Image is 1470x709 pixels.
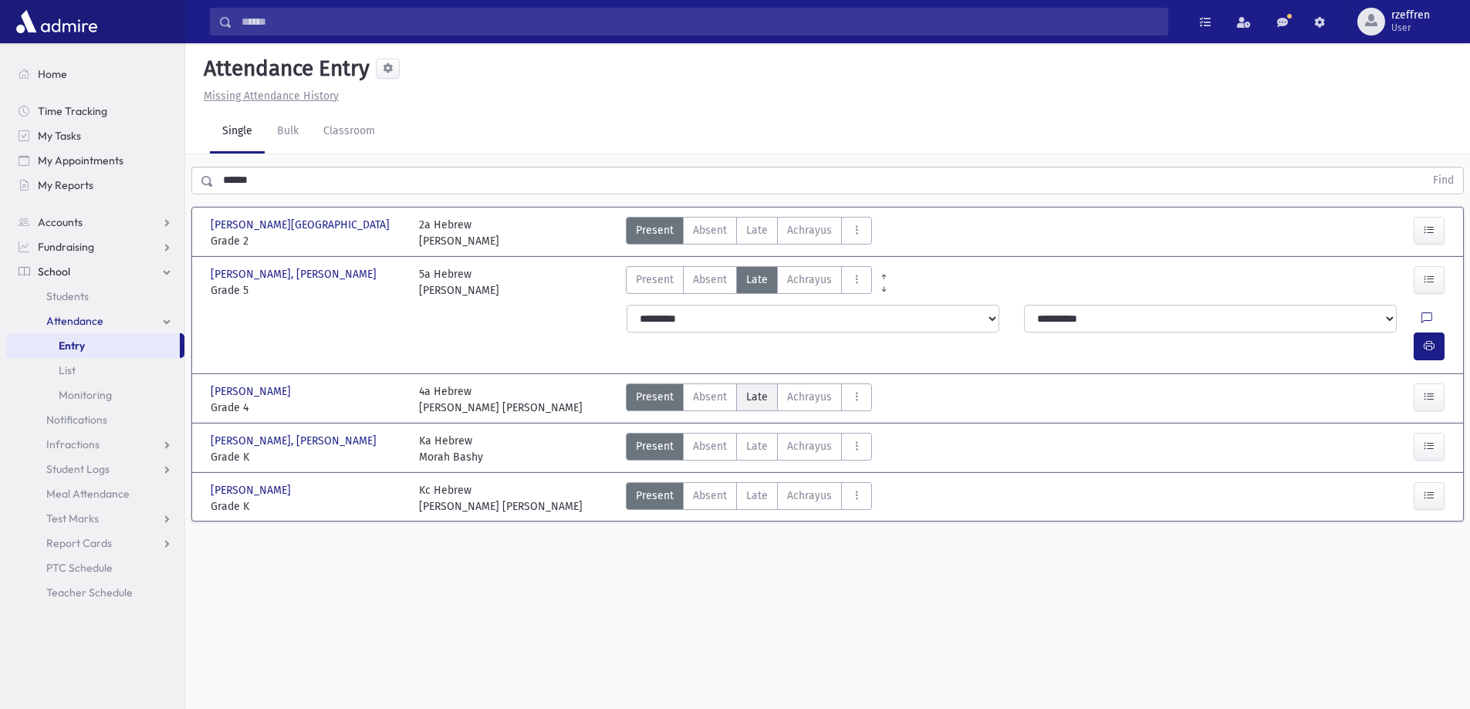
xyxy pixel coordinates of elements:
a: Missing Attendance History [198,89,339,103]
span: My Reports [38,178,93,192]
span: Absent [693,438,727,454]
span: Grade K [211,449,404,465]
a: List [6,358,184,383]
span: Accounts [38,215,83,229]
span: Home [38,67,67,81]
div: 4a Hebrew [PERSON_NAME] [PERSON_NAME] [419,383,583,416]
span: Achrayus [787,272,832,288]
h5: Attendance Entry [198,56,370,82]
div: AttTypes [626,482,872,515]
u: Missing Attendance History [204,89,339,103]
span: Notifications [46,413,107,427]
a: Notifications [6,407,184,432]
span: Monitoring [59,388,112,402]
span: Fundraising [38,240,94,254]
span: Entry [59,339,85,353]
span: Teacher Schedule [46,586,133,599]
span: Absent [693,488,727,504]
a: Infractions [6,432,184,457]
a: Time Tracking [6,99,184,123]
span: Absent [693,222,727,238]
span: User [1391,22,1430,34]
span: School [38,265,70,279]
span: Achrayus [787,389,832,405]
span: [PERSON_NAME], [PERSON_NAME] [211,433,380,449]
a: Home [6,62,184,86]
span: Achrayus [787,488,832,504]
span: Present [636,488,674,504]
span: Late [746,488,768,504]
a: Fundraising [6,235,184,259]
span: Report Cards [46,536,112,550]
span: Absent [693,389,727,405]
div: AttTypes [626,217,872,249]
a: Single [210,110,265,154]
span: [PERSON_NAME], [PERSON_NAME] [211,266,380,282]
span: Grade K [211,498,404,515]
a: Accounts [6,210,184,235]
div: AttTypes [626,383,872,416]
span: Absent [693,272,727,288]
a: Test Marks [6,506,184,531]
a: Students [6,284,184,309]
span: Test Marks [46,511,99,525]
span: [PERSON_NAME] [211,383,294,400]
span: Present [636,438,674,454]
div: Kc Hebrew [PERSON_NAME] [PERSON_NAME] [419,482,583,515]
a: My Appointments [6,148,184,173]
a: Report Cards [6,531,184,555]
a: My Reports [6,173,184,198]
a: Student Logs [6,457,184,481]
span: Present [636,389,674,405]
span: Late [746,272,768,288]
span: Grade 2 [211,233,404,249]
span: [PERSON_NAME][GEOGRAPHIC_DATA] [211,217,393,233]
span: Student Logs [46,462,110,476]
a: Monitoring [6,383,184,407]
a: PTC Schedule [6,555,184,580]
span: Late [746,438,768,454]
img: AdmirePro [12,6,101,37]
a: Meal Attendance [6,481,184,506]
a: Teacher Schedule [6,580,184,605]
span: PTC Schedule [46,561,113,575]
span: Late [746,389,768,405]
input: Search [232,8,1168,35]
div: AttTypes [626,433,872,465]
div: 2a Hebrew [PERSON_NAME] [419,217,499,249]
span: Attendance [46,314,103,328]
a: Entry [6,333,180,358]
div: AttTypes [626,266,872,299]
a: My Tasks [6,123,184,148]
span: Meal Attendance [46,487,130,501]
span: rzeffren [1391,9,1430,22]
span: Achrayus [787,222,832,238]
span: My Appointments [38,154,123,167]
button: Find [1424,167,1463,194]
a: Attendance [6,309,184,333]
span: [PERSON_NAME] [211,482,294,498]
span: Present [636,272,674,288]
span: Infractions [46,437,100,451]
span: Students [46,289,89,303]
span: Achrayus [787,438,832,454]
a: Bulk [265,110,311,154]
a: School [6,259,184,284]
span: My Tasks [38,129,81,143]
span: Present [636,222,674,238]
span: Grade 5 [211,282,404,299]
div: Ka Hebrew Morah Bashy [419,433,483,465]
span: Late [746,222,768,238]
span: Grade 4 [211,400,404,416]
a: Classroom [311,110,387,154]
span: List [59,363,76,377]
span: Time Tracking [38,104,107,118]
div: 5a Hebrew [PERSON_NAME] [419,266,499,299]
